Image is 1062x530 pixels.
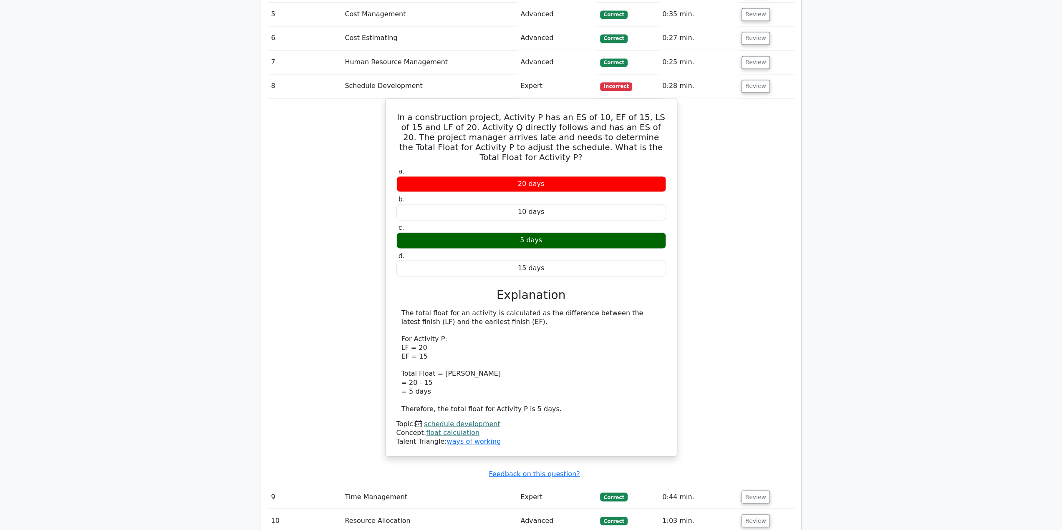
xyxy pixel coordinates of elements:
[341,74,517,98] td: Schedule Development
[489,470,580,477] a: Feedback on this question?
[600,10,627,19] span: Correct
[399,224,404,231] span: c.
[517,485,597,509] td: Expert
[446,437,501,445] a: ways of working
[341,3,517,26] td: Cost Management
[742,8,770,21] button: Review
[517,74,597,98] td: Expert
[399,252,405,260] span: d.
[399,167,405,175] span: a.
[268,3,342,26] td: 5
[600,58,627,67] span: Correct
[268,74,342,98] td: 8
[659,26,738,50] td: 0:27 min.
[742,490,770,503] button: Review
[600,517,627,525] span: Correct
[268,50,342,74] td: 7
[396,232,666,249] div: 5 days
[396,176,666,192] div: 20 days
[396,204,666,220] div: 10 days
[396,260,666,276] div: 15 days
[396,112,667,162] h5: In a construction project, Activity P has an ES of 10, EF of 15, LS of 15 and LF of 20. Activity ...
[742,514,770,527] button: Review
[742,56,770,69] button: Review
[742,32,770,45] button: Review
[341,50,517,74] td: Human Resource Management
[600,82,632,90] span: Incorrect
[396,419,666,428] div: Topic:
[401,309,661,413] div: The total float for an activity is calculated as the difference between the latest finish (LF) an...
[659,3,738,26] td: 0:35 min.
[399,195,405,203] span: b.
[268,485,342,509] td: 9
[396,428,666,437] div: Concept:
[600,34,627,43] span: Correct
[517,3,597,26] td: Advanced
[268,26,342,50] td: 6
[341,26,517,50] td: Cost Estimating
[341,485,517,509] td: Time Management
[600,492,627,501] span: Correct
[659,50,738,74] td: 0:25 min.
[517,50,597,74] td: Advanced
[742,80,770,93] button: Review
[396,419,666,445] div: Talent Triangle:
[659,74,738,98] td: 0:28 min.
[659,485,738,509] td: 0:44 min.
[424,419,500,427] a: schedule development
[517,26,597,50] td: Advanced
[426,428,479,436] a: float calculation
[401,288,661,302] h3: Explanation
